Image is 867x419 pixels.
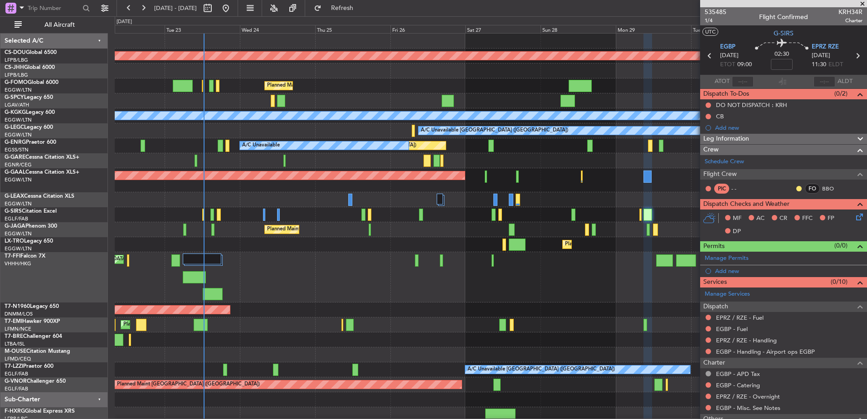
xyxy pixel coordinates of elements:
div: Add new [715,267,862,275]
a: EGBP - Misc. See Notes [716,404,780,412]
span: ETOT [720,60,735,69]
a: EGGW/LTN [5,132,32,138]
div: A/C Unavailable [GEOGRAPHIC_DATA] ([GEOGRAPHIC_DATA]) [421,124,568,137]
span: DP [733,227,741,236]
a: T7-BREChallenger 604 [5,334,62,339]
span: G-ENRG [5,140,26,145]
a: EGGW/LTN [5,87,32,93]
span: ALDT [838,77,852,86]
span: LX-TRO [5,239,24,244]
div: Thu 25 [315,25,390,33]
a: CS-DOUGlobal 6500 [5,50,57,55]
button: UTC [702,28,718,36]
span: Dispatch Checks and Weather [703,199,789,209]
span: G-LEAX [5,194,24,199]
a: EGGW/LTN [5,200,32,207]
span: Charter [838,17,862,24]
span: (0/0) [834,241,848,250]
span: FFC [802,214,813,223]
a: LGAV/ATH [5,102,29,108]
span: G-SIRS [774,29,794,38]
span: G-GARE [5,155,25,160]
a: LFMN/NCE [5,326,31,332]
a: G-GARECessna Citation XLS+ [5,155,79,160]
span: G-SIRS [5,209,22,214]
a: EGLF/FAB [5,215,28,222]
span: G-GAAL [5,170,25,175]
span: EPRZ RZE [812,43,839,52]
a: G-FOMOGlobal 6000 [5,80,58,85]
span: G-VNOR [5,379,27,384]
a: LFPB/LBG [5,57,28,63]
div: Planned Maint [GEOGRAPHIC_DATA] ([GEOGRAPHIC_DATA]) [117,378,260,391]
span: CS-DOU [5,50,26,55]
div: A/C Unavailable [242,139,280,152]
a: Manage Permits [705,254,749,263]
div: [DATE] [117,18,132,26]
a: EGBP - Fuel [716,325,748,333]
a: G-GAALCessna Citation XLS+ [5,170,79,175]
span: 09:00 [737,60,752,69]
div: Flight Confirmed [759,12,808,22]
span: T7-BRE [5,334,23,339]
span: Permits [703,241,725,252]
span: Dispatch [703,302,728,312]
input: --:-- [732,76,754,87]
div: - - [731,185,752,193]
span: T7-FFI [5,253,20,259]
span: 11:30 [812,60,826,69]
span: [DATE] [720,51,739,60]
span: CR [779,214,787,223]
a: G-SPCYLegacy 650 [5,95,53,100]
span: Refresh [323,5,361,11]
a: EGNR/CEG [5,161,32,168]
a: EGGW/LTN [5,117,32,123]
div: Mon 22 [89,25,165,33]
div: Add new [715,124,862,132]
span: 02:30 [774,50,789,59]
span: F-HXRG [5,409,25,414]
span: CS-JHH [5,65,24,70]
span: G-JAGA [5,224,25,229]
a: DNMM/LOS [5,311,33,317]
span: 1/4 [705,17,726,24]
a: EGLF/FAB [5,385,28,392]
span: ELDT [828,60,843,69]
a: G-LEAXCessna Citation XLS [5,194,74,199]
a: EGBP - Catering [716,381,760,389]
div: Sun 28 [541,25,616,33]
div: FO [805,184,820,194]
span: MF [733,214,741,223]
div: Tue 23 [165,25,240,33]
span: T7-EMI [5,319,22,324]
a: LX-TROLegacy 650 [5,239,53,244]
span: Charter [703,358,725,368]
a: G-JAGAPhenom 300 [5,224,57,229]
span: All Aircraft [24,22,96,28]
div: Planned Maint [GEOGRAPHIC_DATA] [123,318,210,331]
a: BBO [822,185,843,193]
a: LFMD/CEQ [5,356,31,362]
span: Flight Crew [703,169,737,180]
span: [DATE] - [DATE] [154,4,197,12]
a: EGGW/LTN [5,245,32,252]
span: [DATE] [812,51,830,60]
span: G-LEGC [5,125,24,130]
span: G-SPCY [5,95,24,100]
div: Planned Maint [GEOGRAPHIC_DATA] ([GEOGRAPHIC_DATA]) [565,238,708,251]
span: Leg Information [703,134,749,144]
a: T7-N1960Legacy 650 [5,304,59,309]
button: All Aircraft [10,18,98,32]
a: M-OUSECitation Mustang [5,349,70,354]
a: EPRZ / RZE - Handling [716,336,777,344]
a: G-LEGCLegacy 600 [5,125,53,130]
div: Mon 29 [616,25,691,33]
a: G-SIRSCitation Excel [5,209,57,214]
span: FP [828,214,834,223]
span: T7-N1960 [5,304,30,309]
span: Crew [703,145,719,155]
a: Schedule Crew [705,157,744,166]
a: VHHH/HKG [5,260,31,267]
div: Wed 24 [240,25,315,33]
a: EGGW/LTN [5,230,32,237]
